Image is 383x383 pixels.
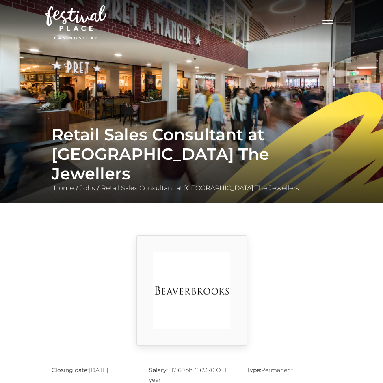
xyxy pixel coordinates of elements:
img: Festival Place Logo [45,5,106,39]
p: [DATE] [52,365,137,375]
a: Home [52,184,76,192]
button: Toggle navigation [318,16,338,28]
img: 9_1554819311_aehn.png [153,252,230,329]
strong: Closing date: [52,366,89,374]
a: Retail Sales Consultant at [GEOGRAPHIC_DATA] The Jewellers [99,184,301,192]
div: / / [45,125,338,193]
strong: Type: [247,366,261,374]
a: Jobs [78,184,97,192]
p: Permanent [247,365,332,375]
strong: Salary: [149,366,168,374]
h1: Retail Sales Consultant at [GEOGRAPHIC_DATA] The Jewellers [52,125,332,183]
